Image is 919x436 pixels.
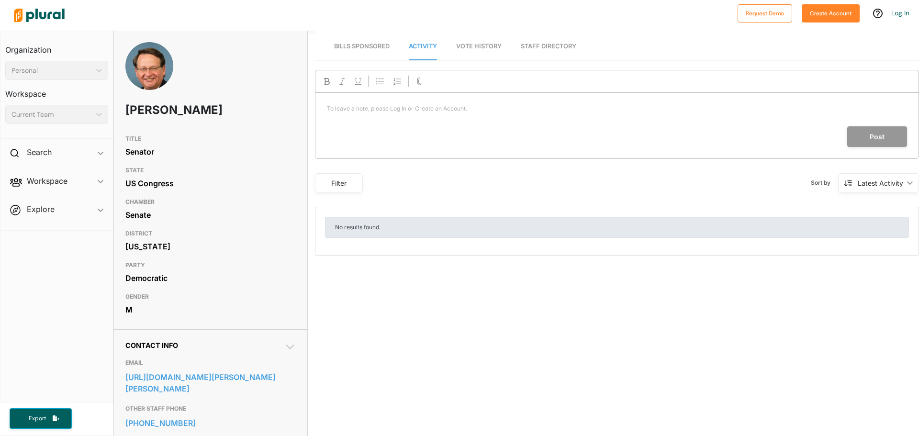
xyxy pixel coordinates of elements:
[811,179,838,187] span: Sort by
[125,165,296,176] h3: STATE
[891,9,909,17] a: Log In
[738,8,792,18] a: Request Demo
[125,228,296,239] h3: DISTRICT
[334,43,390,50] span: Bills Sponsored
[125,271,296,285] div: Democratic
[125,239,296,254] div: [US_STATE]
[125,302,296,317] div: M
[802,4,860,22] button: Create Account
[521,33,576,60] a: Staff Directory
[125,208,296,222] div: Senate
[27,147,52,157] h2: Search
[321,178,357,188] div: Filter
[125,291,296,302] h3: GENDER
[125,341,178,349] span: Contact Info
[125,416,296,430] a: [PHONE_NUMBER]
[325,217,909,238] div: No results found.
[456,33,502,60] a: Vote History
[11,110,92,120] div: Current Team
[125,96,227,124] h1: [PERSON_NAME]
[409,43,437,50] span: Activity
[858,178,903,188] div: Latest Activity
[125,370,296,396] a: [URL][DOMAIN_NAME][PERSON_NAME][PERSON_NAME]
[802,8,860,18] a: Create Account
[847,126,907,147] button: Post
[125,196,296,208] h3: CHAMBER
[125,357,296,369] h3: EMAIL
[738,4,792,22] button: Request Demo
[125,145,296,159] div: Senator
[125,176,296,190] div: US Congress
[334,33,390,60] a: Bills Sponsored
[5,36,108,57] h3: Organization
[5,80,108,101] h3: Workspace
[10,408,72,429] button: Export
[456,43,502,50] span: Vote History
[22,414,53,423] span: Export
[125,403,296,414] h3: OTHER STAFF PHONE
[125,259,296,271] h3: PARTY
[125,42,173,101] img: Headshot of Gary Peters
[125,133,296,145] h3: TITLE
[11,66,92,76] div: Personal
[409,33,437,60] a: Activity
